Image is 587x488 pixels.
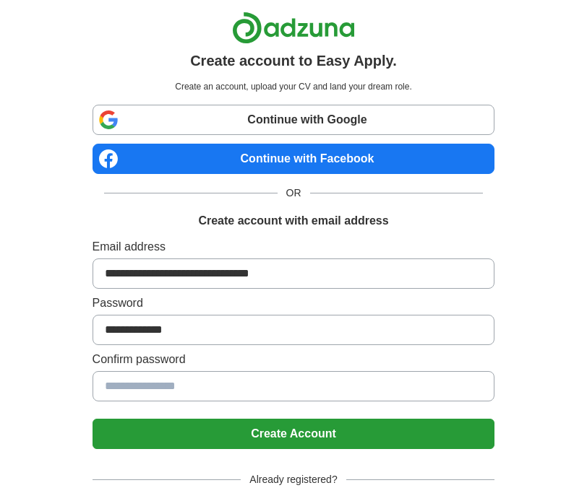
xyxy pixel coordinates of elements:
p: Create an account, upload your CV and land your dream role. [95,80,492,93]
h1: Create account with email address [198,212,388,230]
label: Email address [93,238,495,256]
img: Adzuna logo [232,12,355,44]
span: OR [278,186,310,201]
label: Password [93,295,495,312]
button: Create Account [93,419,495,449]
a: Continue with Google [93,105,495,135]
h1: Create account to Easy Apply. [190,50,397,71]
label: Confirm password [93,351,495,368]
span: Already registered? [241,472,346,487]
a: Continue with Facebook [93,144,495,174]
